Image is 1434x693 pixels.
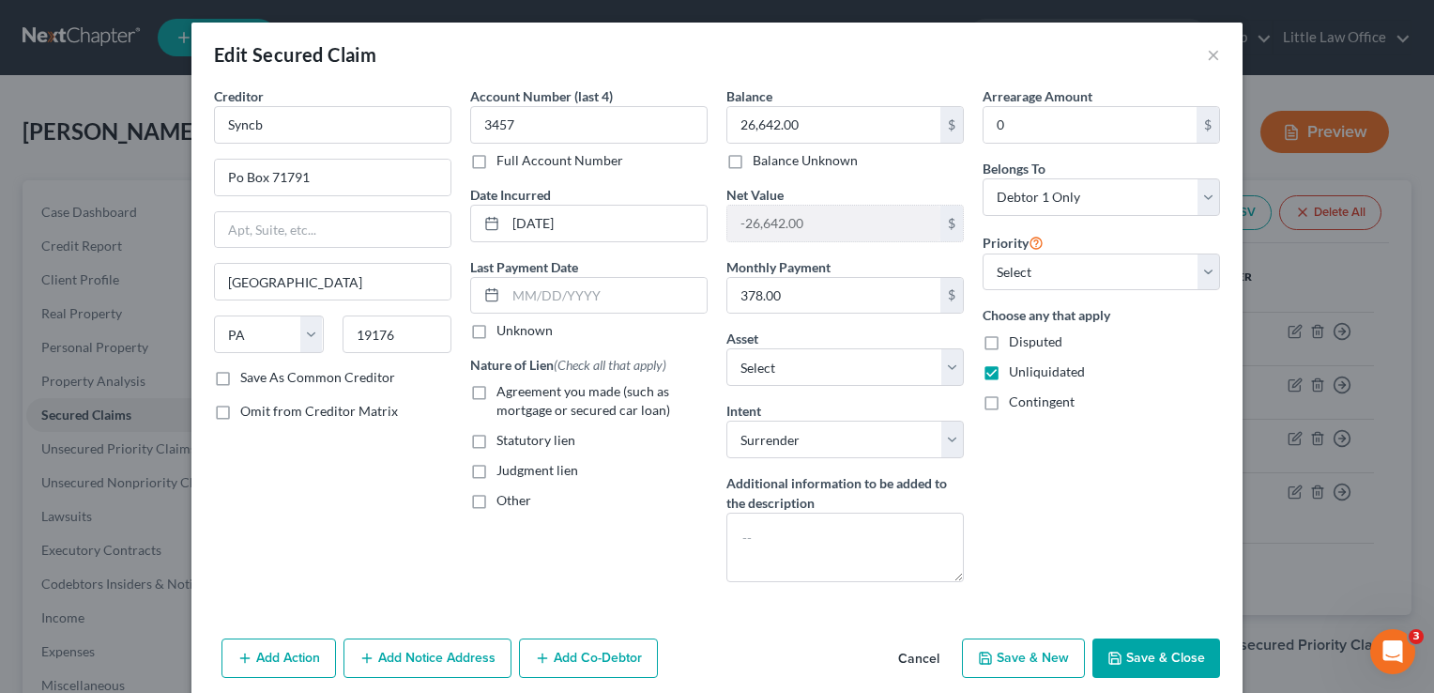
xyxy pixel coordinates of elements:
label: Choose any that apply [983,305,1220,325]
label: Balance [726,86,772,106]
label: Unknown [496,321,553,340]
input: 0.00 [727,206,940,241]
label: Save As Common Creditor [240,368,395,387]
div: Edit Secured Claim [214,41,376,68]
span: Disputed [1009,333,1062,349]
span: Other [496,492,531,508]
input: Enter city... [215,264,450,300]
input: MM/DD/YYYY [506,206,707,241]
span: Unliquidated [1009,363,1085,379]
div: $ [940,107,963,143]
button: Add Notice Address [343,639,511,678]
label: Last Payment Date [470,257,578,277]
input: Search creditor by name... [214,106,451,144]
span: Contingent [1009,393,1075,409]
button: × [1207,43,1220,66]
label: Additional information to be added to the description [726,473,964,513]
span: Agreement you made (such as mortgage or secured car loan) [496,383,670,418]
input: Enter address... [215,160,450,195]
label: Date Incurred [470,185,551,205]
label: Priority [983,231,1044,254]
input: XXXX [470,106,708,144]
label: Balance Unknown [753,151,858,170]
input: 0.00 [727,278,940,314]
label: Account Number (last 4) [470,86,613,106]
button: Save & New [962,639,1085,678]
button: Add Co-Debtor [519,639,658,678]
div: $ [940,278,963,314]
label: Monthly Payment [726,257,831,277]
input: Apt, Suite, etc... [215,212,450,248]
span: Creditor [214,88,264,104]
span: Statutory lien [496,432,575,448]
label: Intent [726,401,761,421]
div: $ [940,206,963,241]
button: Cancel [883,640,954,678]
input: 0.00 [727,107,940,143]
input: 0.00 [984,107,1197,143]
span: (Check all that apply) [554,357,666,373]
span: 3 [1409,629,1424,644]
button: Save & Close [1092,639,1220,678]
input: Enter zip... [343,316,452,353]
div: $ [1197,107,1219,143]
input: MM/DD/YYYY [506,278,707,314]
label: Net Value [726,185,784,205]
span: Belongs To [983,161,1045,177]
label: Arrearage Amount [983,86,1092,106]
span: Omit from Creditor Matrix [240,403,398,419]
iframe: Intercom live chat [1370,629,1415,674]
button: Add Action [221,639,336,678]
label: Full Account Number [496,151,623,170]
label: Nature of Lien [470,355,666,375]
span: Asset [726,331,758,346]
span: Judgment lien [496,462,578,478]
